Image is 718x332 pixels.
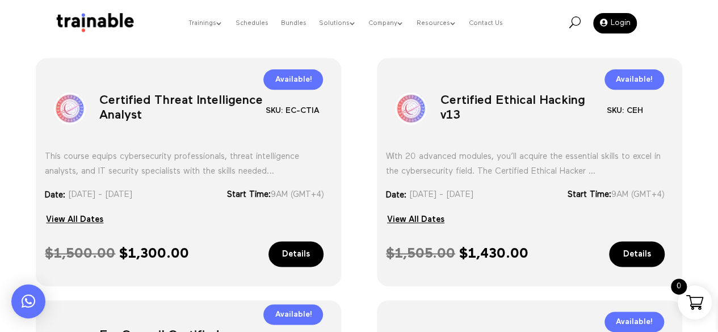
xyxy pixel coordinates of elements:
[386,247,395,260] span: $
[45,211,104,228] a: View All Dates
[188,2,223,45] a: Trainings
[627,107,643,115] span: CEH
[386,247,455,260] span: 1,505.00
[281,2,306,45] a: Bundles
[671,279,687,295] span: 0
[568,187,673,202] div: 9AM (GMT+4)
[568,190,611,199] span: Start Time:
[386,211,446,228] a: View All Dates
[417,2,457,45] a: Resources
[45,247,54,260] span: $
[268,241,324,266] a: Details
[607,107,624,115] span: SKU:
[119,247,189,260] span: 1,300.00
[369,2,404,45] a: Company
[45,149,332,179] div: This course equips cybersecurity professionals, threat intelligence analysts, and IT security spe...
[469,2,503,45] a: Contact Us
[45,247,115,260] span: 1,500.00
[386,149,673,179] div: With 20 advanced modules, you’ll acquire the essential skills to excel in the cybersecurity field...
[593,13,637,33] a: Login
[99,81,266,141] h1: Certified Threat Intelligence Analyst
[266,107,283,115] span: SKU:
[285,107,320,115] span: EC-CTIA
[459,247,468,260] span: $
[386,187,406,203] h3: Date:
[569,16,581,28] span: U
[319,2,356,45] a: Solutions
[119,247,128,260] span: $
[236,2,268,45] a: Schedules
[459,247,528,260] span: 1,430.00
[226,187,332,202] div: 9AM (GMT+4)
[68,187,132,202] span: [DATE] - [DATE]
[440,81,607,141] h1: Certified Ethical Hacking v13
[609,241,665,266] a: Details
[226,190,270,199] span: Start Time:
[409,187,473,202] span: [DATE] - [DATE]
[45,187,65,203] h3: Date:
